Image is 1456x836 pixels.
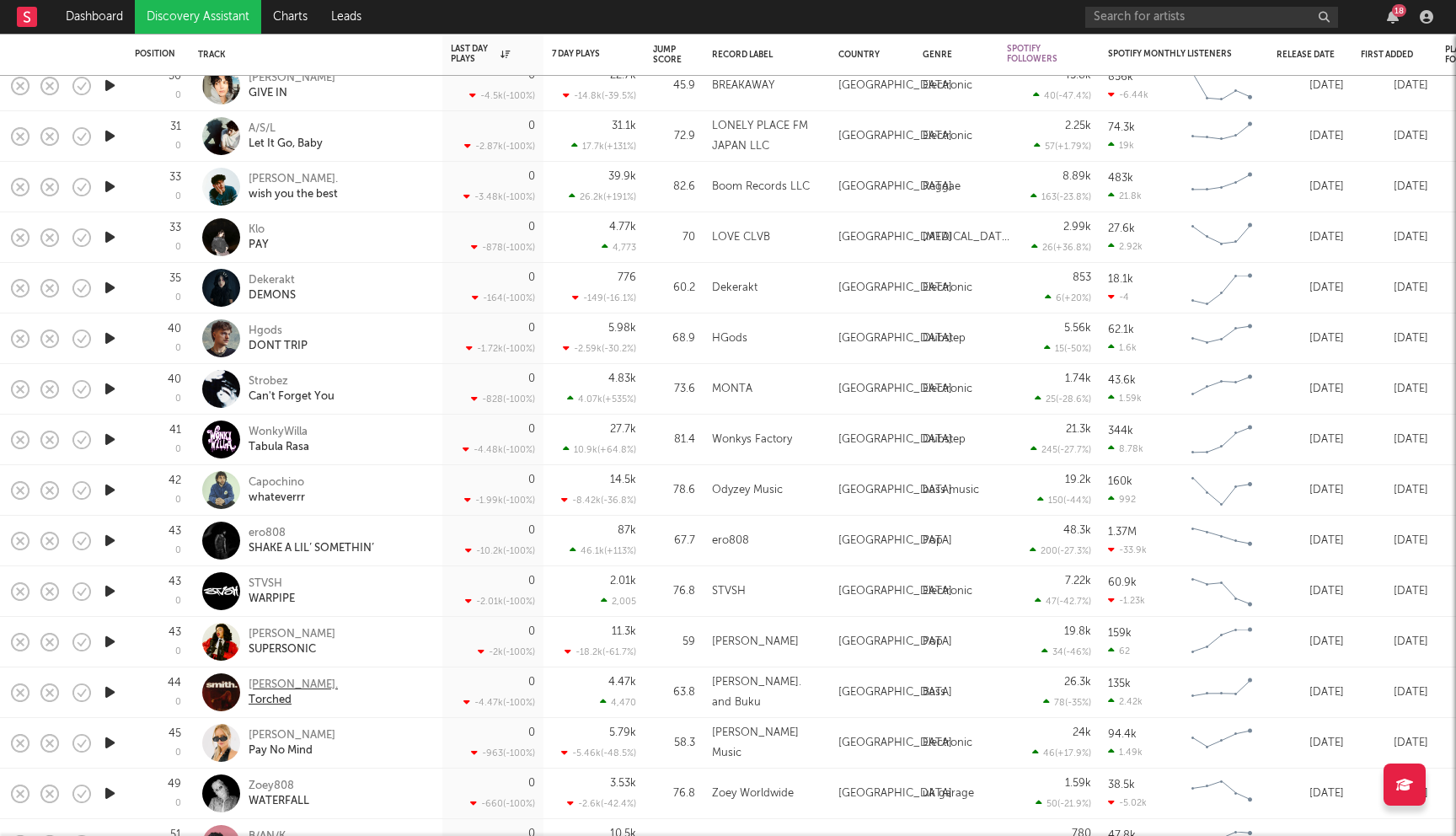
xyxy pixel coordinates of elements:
[612,626,636,637] div: 11.3k
[249,526,374,541] div: ero808
[653,581,695,602] div: 76.8
[528,474,535,485] div: 0
[528,272,535,283] div: 0
[1361,126,1428,147] div: [DATE]
[923,683,945,703] div: Bass
[249,693,338,708] div: Torched
[169,526,181,537] div: 43
[608,373,636,384] div: 4.83k
[1108,223,1135,234] div: 27.6k
[528,373,535,384] div: 0
[653,278,695,298] div: 60.2
[472,292,535,303] div: -164 ( -100 % )
[1361,733,1428,753] div: [DATE]
[1361,278,1428,298] div: [DATE]
[528,222,535,233] div: 0
[1184,267,1260,309] svg: Chart title
[838,581,952,602] div: [GEOGRAPHIC_DATA]
[249,576,295,592] div: STVSH
[1108,173,1133,184] div: 483k
[838,228,952,248] div: [GEOGRAPHIC_DATA]
[169,728,181,739] div: 45
[653,126,695,147] div: 72.9
[1277,76,1344,96] div: [DATE]
[1277,126,1344,147] div: [DATE]
[1108,729,1137,740] div: 94.4k
[1277,632,1344,652] div: [DATE]
[1361,480,1428,501] div: [DATE]
[249,627,335,642] div: [PERSON_NAME]
[838,531,952,551] div: [GEOGRAPHIC_DATA]
[923,480,979,501] div: bass music
[1108,426,1133,437] div: 344k
[249,324,308,354] a: HgodsDONT TRIP
[249,137,323,152] div: Let It Go, Baby
[923,632,943,652] div: Pop
[175,91,181,100] div: 0
[653,329,695,349] div: 68.9
[1108,494,1136,505] div: 992
[249,627,335,657] a: [PERSON_NAME]SUPERSONIC
[1043,697,1091,708] div: 78 ( -35 % )
[169,172,181,183] div: 33
[712,581,746,602] div: STVSH
[1108,443,1143,454] div: 8.78k
[249,273,296,303] a: DekeraktDEMONS
[249,475,305,490] div: Capochino
[1277,329,1344,349] div: [DATE]
[1277,177,1344,197] div: [DATE]
[1108,292,1129,303] div: -4
[923,379,972,399] div: Electronic
[528,424,535,435] div: 0
[1108,678,1131,689] div: 135k
[175,445,181,454] div: 0
[249,172,338,187] div: [PERSON_NAME].
[601,596,636,607] div: 2,005
[1037,495,1091,506] div: 150 ( -44 % )
[1073,727,1091,738] div: 24k
[175,496,181,505] div: 0
[561,748,636,758] div: -5.46k ( -48.5 % )
[1108,747,1143,758] div: 1.49k
[249,440,309,455] div: Tabula Rasa
[469,90,535,101] div: -4.5k ( -100 % )
[653,228,695,248] div: 70
[1277,683,1344,703] div: [DATE]
[923,329,966,349] div: Dubstep
[1108,89,1148,100] div: -6.44k
[838,278,952,298] div: [GEOGRAPHIC_DATA]
[1184,672,1260,714] svg: Chart title
[923,430,966,450] div: Dubstep
[653,480,695,501] div: 78.6
[712,116,822,157] div: LONELY PLACE FM JAPAN LLC
[168,678,181,689] div: 44
[1044,343,1091,354] div: 15 ( -50 % )
[653,683,695,703] div: 63.8
[1108,646,1130,656] div: 62
[653,430,695,450] div: 81.4
[571,141,636,152] div: 17.7k ( +131 % )
[1108,49,1234,59] div: Spotify Monthly Listeners
[249,389,335,405] div: Can't Forget You
[1387,10,1399,24] button: 18
[1184,217,1260,259] svg: Chart title
[712,531,749,551] div: ero808
[610,778,636,789] div: 3.53k
[1108,72,1133,83] div: 856k
[249,172,338,202] a: [PERSON_NAME].wish you the best
[653,45,682,65] div: Jump Score
[464,495,535,506] div: -1.99k ( -100 % )
[1392,4,1406,17] div: 18
[451,44,510,64] div: Last Day Plays
[169,627,181,638] div: 43
[1108,324,1134,335] div: 62.1k
[1108,140,1134,151] div: 19k
[1277,278,1344,298] div: [DATE]
[1277,430,1344,450] div: [DATE]
[249,425,309,455] a: WonkyWillaTabula Rasa
[1030,444,1091,455] div: 245 ( -27.7 % )
[249,121,323,152] a: A/S/LLet It Go, Baby
[1032,748,1091,758] div: 46 ( +17.9 % )
[249,222,269,253] a: KloPAY
[528,323,535,334] div: 0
